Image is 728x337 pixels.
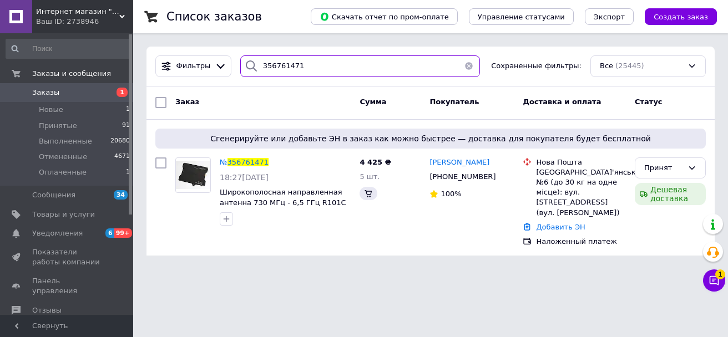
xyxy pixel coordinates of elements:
[634,12,717,21] a: Создать заказ
[126,105,130,115] span: 1
[360,98,386,106] span: Сумма
[126,167,130,177] span: 1
[429,172,496,181] span: [PHONE_NUMBER]
[32,247,103,267] span: Показатели работы компании
[32,276,103,296] span: Панель управления
[176,161,210,189] img: Фото товару
[36,17,133,27] div: Ваш ID: 2738946
[114,190,128,200] span: 34
[536,223,585,231] a: Добавить ЭН
[220,188,346,217] a: Широкополосная направленная антенна 730 МГц - 6,5 ГГц R101C вивальди [PERSON_NAME]
[176,61,211,72] span: Фильтры
[39,152,87,162] span: Отмененные
[39,105,63,115] span: Новые
[469,8,574,25] button: Управление статусами
[635,98,663,106] span: Статус
[523,98,601,106] span: Доставка и оплата
[645,8,717,25] button: Создать заказ
[491,61,582,72] span: Сохраненные фильтры:
[441,190,461,198] span: 100%
[114,228,133,238] span: 99+
[36,7,119,17] span: Интернет магазин "E-To4Ka"
[311,8,458,25] button: Скачать отчет по пром-оплате
[360,158,391,166] span: 4 425 ₴
[32,88,59,98] span: Заказы
[32,210,95,219] span: Товары и услуги
[32,69,111,79] span: Заказы и сообщения
[615,62,644,70] span: (25445)
[122,121,130,131] span: 91
[166,10,262,23] h1: Список заказов
[478,13,565,21] span: Управление статусами
[220,173,269,182] span: 18:27[DATE]
[110,136,130,146] span: 20680
[6,39,131,59] input: Поиск
[114,152,130,162] span: 4671
[105,228,114,238] span: 6
[39,121,77,131] span: Принятые
[703,269,725,292] button: Чат с покупателем1
[429,98,479,106] span: Покупатель
[160,133,701,144] span: Сгенерируйте или добавьте ЭН в заказ как можно быстрее — доставка для покупателя будет бесплатной
[600,61,613,72] span: Все
[635,183,706,205] div: Дешевая доставка
[594,13,625,21] span: Экспорт
[175,157,211,193] a: Фото товару
[220,158,228,166] span: №
[715,269,725,279] span: 1
[536,237,626,247] div: Наложенный платеж
[228,158,269,166] span: 356761471
[32,228,83,238] span: Уведомления
[39,136,92,146] span: Выполненные
[654,13,708,21] span: Создать заказ
[536,167,626,218] div: [GEOGRAPHIC_DATA]'янськ, №6 (до 30 кг на одне місце): вул. [STREET_ADDRESS] (вул. [PERSON_NAME])
[240,55,480,77] input: Поиск по номеру заказа, ФИО покупателя, номеру телефона, Email, номеру накладной
[32,305,62,315] span: Отзывы
[39,167,87,177] span: Оплаченные
[458,55,480,77] button: Очистить
[220,158,269,166] a: №356761471
[320,12,449,22] span: Скачать отчет по пром-оплате
[536,157,626,167] div: Нова Пошта
[360,172,380,181] span: 5 шт.
[117,88,128,97] span: 1
[32,190,75,200] span: Сообщения
[644,162,683,174] div: Принят
[175,98,199,106] span: Заказ
[429,157,489,168] a: [PERSON_NAME]
[585,8,634,25] button: Экспорт
[429,158,489,166] span: [PERSON_NAME]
